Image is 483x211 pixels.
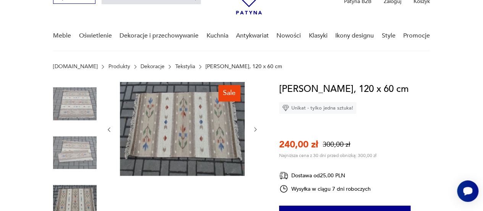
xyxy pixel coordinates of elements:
a: Promocje [403,21,430,51]
img: Zdjęcie produktu Dywan Rölakan, 120 x 60 cm [120,82,245,176]
a: Kuchnia [206,21,228,51]
a: Style [381,21,395,51]
p: Najniższa cena z 30 dni przed obniżką: 300,00 zł [279,152,376,159]
a: Dekoracje i przechowywanie [120,21,199,51]
a: Produkty [108,64,130,70]
img: Zdjęcie produktu Dywan Rölakan, 120 x 60 cm [53,131,97,175]
a: Nowości [276,21,301,51]
a: Dekoracje [141,64,165,70]
p: 240,00 zł [279,138,318,151]
div: Dostawa od 25,00 PLN [279,171,371,180]
img: Zdjęcie produktu Dywan Rölakan, 120 x 60 cm [53,82,97,126]
p: 300,00 zł [323,140,350,149]
a: Oświetlenie [79,21,112,51]
a: Ikony designu [335,21,374,51]
a: [DOMAIN_NAME] [53,64,98,70]
iframe: Smartsupp widget button [457,180,478,202]
img: Ikona dostawy [279,171,288,180]
a: Antykwariat [236,21,269,51]
div: Unikat - tylko jedna sztuka! [279,102,356,114]
div: Sale [218,85,240,101]
img: Ikona diamentu [282,105,289,111]
div: Wysyłka w ciągu 7 dni roboczych [279,184,371,193]
a: Klasyki [309,21,328,51]
h1: [PERSON_NAME], 120 x 60 cm [279,82,409,97]
a: Tekstylia [175,64,195,70]
p: [PERSON_NAME], 120 x 60 cm [205,64,282,70]
a: Meble [53,21,71,51]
